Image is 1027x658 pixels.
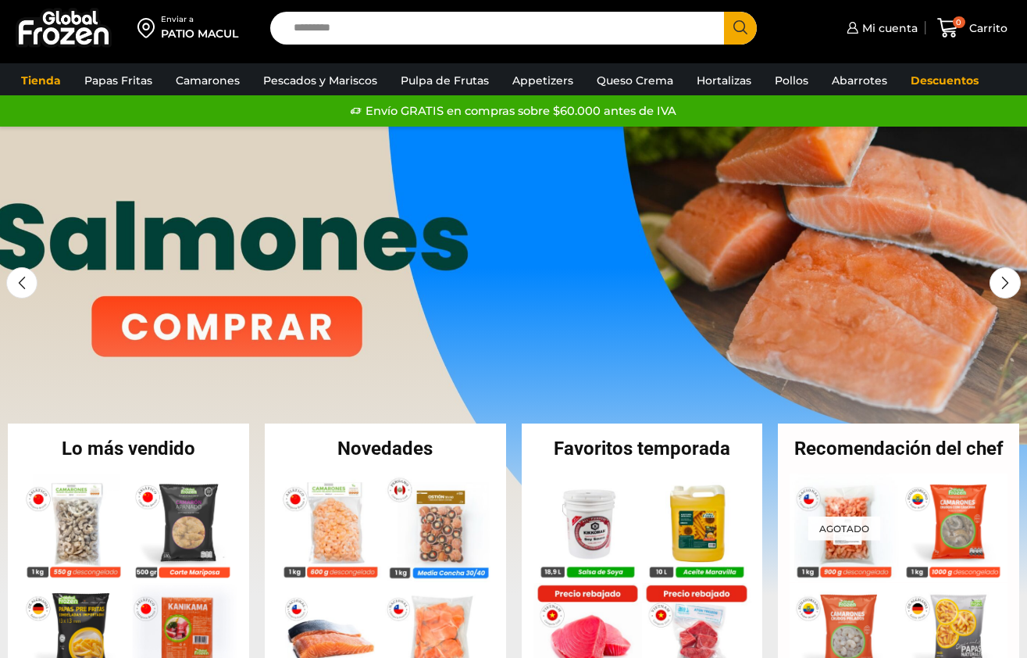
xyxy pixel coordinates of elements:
[824,66,895,95] a: Abarrotes
[808,517,880,541] p: Agotado
[13,66,69,95] a: Tienda
[255,66,385,95] a: Pescados y Mariscos
[843,13,918,44] a: Mi cuenta
[137,14,161,41] img: address-field-icon.svg
[965,20,1007,36] span: Carrito
[393,66,497,95] a: Pulpa de Frutas
[168,66,248,95] a: Camarones
[265,439,506,458] h2: Novedades
[778,439,1019,458] h2: Recomendación del chef
[522,439,763,458] h2: Favoritos temporada
[858,20,918,36] span: Mi cuenta
[77,66,160,95] a: Papas Fritas
[767,66,816,95] a: Pollos
[953,16,965,29] span: 0
[589,66,681,95] a: Queso Crema
[8,439,249,458] h2: Lo más vendido
[505,66,581,95] a: Appetizers
[689,66,759,95] a: Hortalizas
[903,66,986,95] a: Descuentos
[724,12,757,45] button: Search button
[933,9,1011,46] a: 0 Carrito
[161,14,238,25] div: Enviar a
[161,26,238,41] div: PATIO MACUL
